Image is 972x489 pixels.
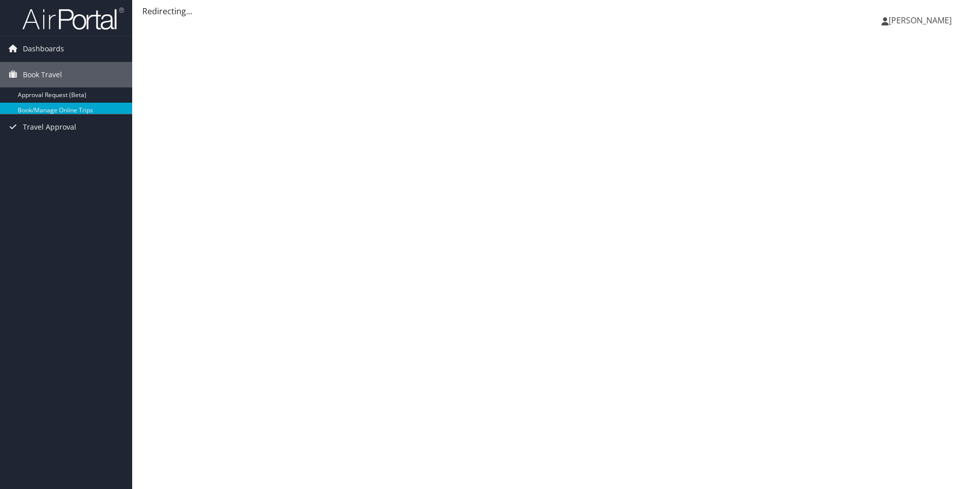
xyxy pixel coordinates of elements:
[142,5,962,17] div: Redirecting...
[22,7,124,30] img: airportal-logo.png
[23,114,76,140] span: Travel Approval
[23,36,64,62] span: Dashboards
[23,62,62,87] span: Book Travel
[889,15,952,26] span: [PERSON_NAME]
[882,5,962,36] a: [PERSON_NAME]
